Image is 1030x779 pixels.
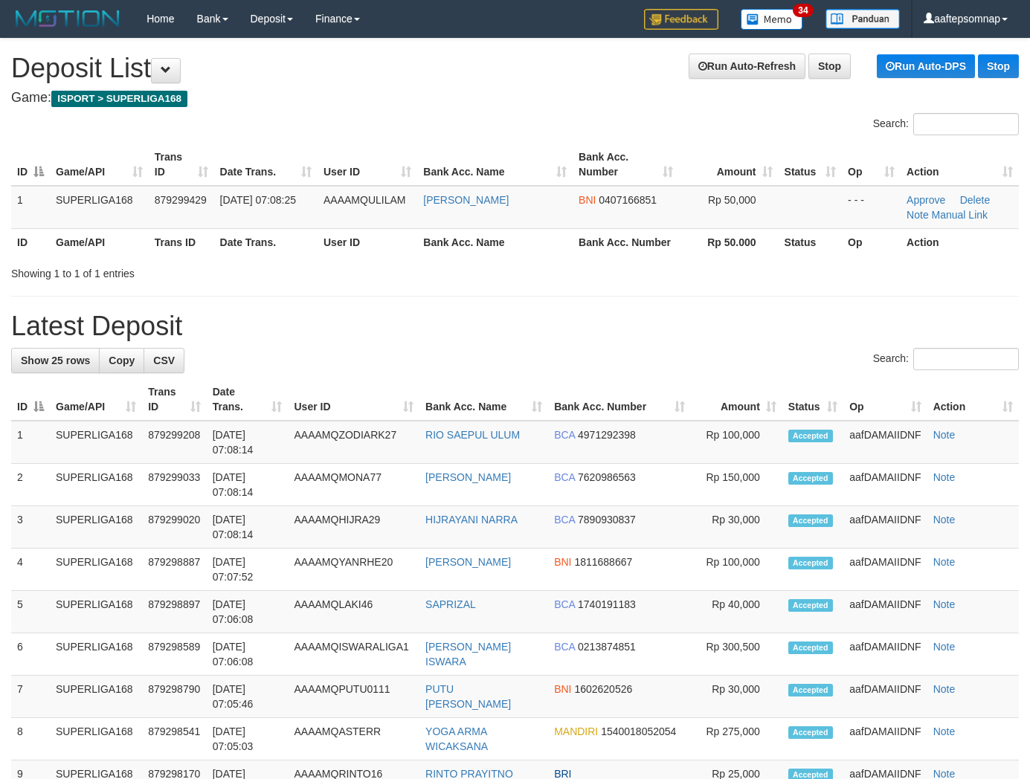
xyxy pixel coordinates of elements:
[425,641,511,668] a: [PERSON_NAME] ISWARA
[574,683,632,695] span: Copy 1602620526 to clipboard
[927,378,1019,421] th: Action: activate to sort column ascending
[782,378,843,421] th: Status: activate to sort column ascending
[691,633,782,676] td: Rp 300,500
[913,113,1019,135] input: Search:
[207,591,289,633] td: [DATE] 07:06:08
[417,143,573,186] th: Bank Acc. Name: activate to sort column ascending
[11,549,50,591] td: 4
[99,348,144,373] a: Copy
[142,506,207,549] td: 879299020
[808,54,851,79] a: Stop
[425,556,511,568] a: [PERSON_NAME]
[423,194,509,206] a: [PERSON_NAME]
[142,591,207,633] td: 879298897
[207,718,289,760] td: [DATE] 07:05:03
[708,194,756,206] span: Rp 50,000
[843,464,927,506] td: aafDAMAIIDNF
[288,506,419,549] td: AAAAMQHIJRA29
[142,464,207,506] td: 879299033
[933,471,956,483] a: Note
[50,378,142,421] th: Game/API: activate to sort column ascending
[207,464,289,506] td: [DATE] 07:08:14
[318,228,417,256] th: User ID
[788,599,833,612] span: Accepted
[741,9,803,30] img: Button%20Memo.svg
[913,348,1019,370] input: Search:
[50,228,149,256] th: Game/API
[11,718,50,760] td: 8
[207,378,289,421] th: Date Trans.: activate to sort column ascending
[601,725,676,737] span: Copy 1540018052054 to clipboard
[843,549,927,591] td: aafDAMAIIDNF
[207,633,289,676] td: [DATE] 07:06:08
[825,9,900,29] img: panduan.png
[11,91,1019,106] h4: Game:
[11,54,1019,83] h1: Deposit List
[153,355,175,366] span: CSV
[425,683,511,710] a: PUTU [PERSON_NAME]
[11,348,100,373] a: Show 25 rows
[691,591,782,633] td: Rp 40,000
[554,641,575,653] span: BCA
[901,143,1019,186] th: Action: activate to sort column ascending
[142,633,207,676] td: 879298589
[50,591,142,633] td: SUPERLIGA168
[554,514,575,526] span: BCA
[149,228,214,256] th: Trans ID
[579,194,596,206] span: BNI
[207,676,289,718] td: [DATE] 07:05:46
[788,430,833,442] span: Accepted
[788,641,833,654] span: Accepted
[843,378,927,421] th: Op: activate to sort column ascending
[933,556,956,568] a: Note
[554,725,598,737] span: MANDIRI
[50,633,142,676] td: SUPERLIGA168
[11,633,50,676] td: 6
[142,549,207,591] td: 879298887
[318,143,417,186] th: User ID: activate to sort column ascending
[207,549,289,591] td: [DATE] 07:07:52
[50,421,142,464] td: SUPERLIGA168
[11,378,50,421] th: ID: activate to sort column descending
[288,633,419,676] td: AAAAMQISWARALIGA1
[788,557,833,569] span: Accepted
[419,378,548,421] th: Bank Acc. Name: activate to sort column ascending
[288,676,419,718] td: AAAAMQPUTU0111
[644,9,718,30] img: Feedback.jpg
[788,514,833,527] span: Accepted
[288,591,419,633] td: AAAAMQLAKI46
[978,54,1019,78] a: Stop
[142,378,207,421] th: Trans ID: activate to sort column ascending
[425,514,518,526] a: HIJRAYANI NARRA
[788,726,833,739] span: Accepted
[288,464,419,506] td: AAAAMQMONA77
[417,228,573,256] th: Bank Acc. Name
[691,421,782,464] td: Rp 100,000
[679,143,779,186] th: Amount: activate to sort column ascending
[691,549,782,591] td: Rp 100,000
[109,355,135,366] span: Copy
[788,472,833,485] span: Accepted
[932,209,988,221] a: Manual Link
[554,598,575,610] span: BCA
[578,429,636,441] span: Copy 4971292398 to clipboard
[843,633,927,676] td: aafDAMAIIDNF
[11,228,50,256] th: ID
[207,506,289,549] td: [DATE] 07:08:14
[933,725,956,737] a: Note
[843,421,927,464] td: aafDAMAIIDNF
[21,355,90,366] span: Show 25 rows
[933,641,956,653] a: Note
[425,429,520,441] a: RIO SAEPUL ULUM
[324,194,405,206] span: AAAAMQULILAM
[50,464,142,506] td: SUPERLIGA168
[933,598,956,610] a: Note
[843,591,927,633] td: aafDAMAIIDNF
[843,676,927,718] td: aafDAMAIIDNF
[554,556,571,568] span: BNI
[779,143,843,186] th: Status: activate to sort column ascending
[50,676,142,718] td: SUPERLIGA168
[144,348,184,373] a: CSV
[220,194,296,206] span: [DATE] 07:08:25
[842,186,901,229] td: - - -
